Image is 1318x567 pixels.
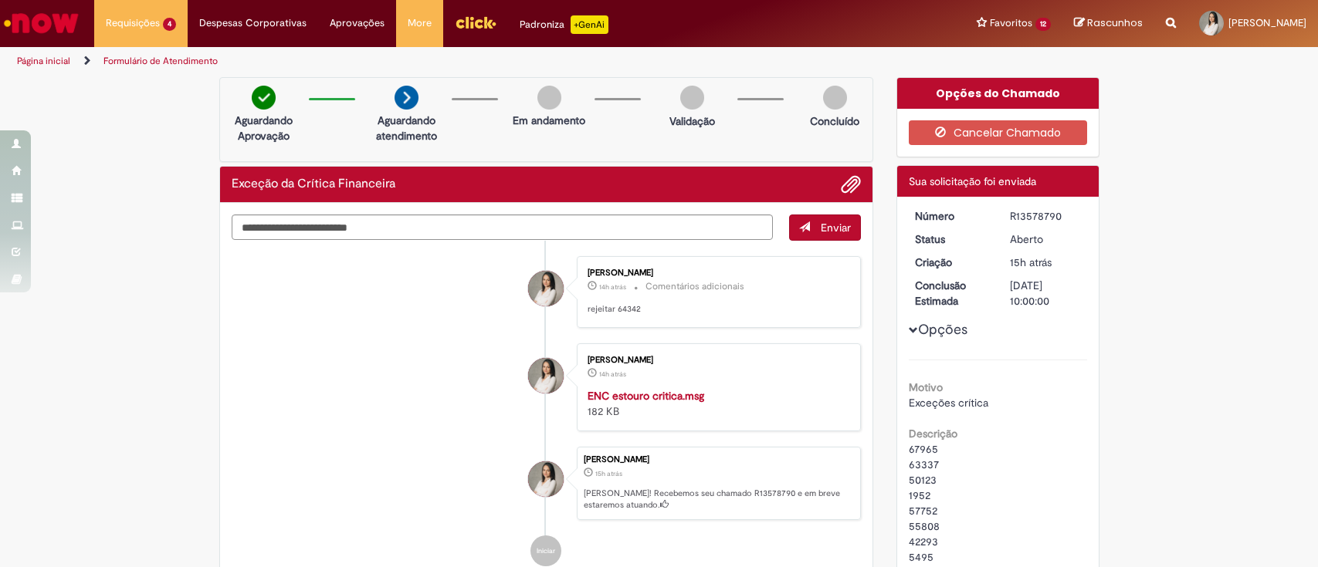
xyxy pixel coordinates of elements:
dt: Criação [903,255,998,270]
p: +GenAi [571,15,608,34]
a: Página inicial [17,55,70,67]
img: arrow-next.png [395,86,418,110]
a: ENC estouro critica.msg [588,389,704,403]
p: Aguardando Aprovação [226,113,301,143]
time: 29/09/2025 18:20:53 [599,282,626,292]
small: Comentários adicionais [645,280,744,293]
div: Mikaella Cristina De Paula Costa [528,358,564,393]
span: Requisições [106,15,160,31]
img: img-circle-grey.png [680,86,704,110]
p: [PERSON_NAME]! Recebemos seu chamado R13578790 e em breve estaremos atuando. [584,488,852,511]
a: Formulário de Atendimento [103,55,218,67]
p: Validação [669,113,715,129]
img: img-circle-grey.png [537,86,561,110]
p: Em andamento [513,113,585,128]
p: Aguardando atendimento [369,113,444,143]
span: Rascunhos [1087,15,1143,30]
span: Favoritos [990,15,1032,31]
span: Sua solicitação foi enviada [909,174,1036,188]
div: Aberto [1010,231,1082,247]
dt: Conclusão Estimada [903,278,998,309]
div: R13578790 [1010,208,1082,224]
span: More [408,15,432,31]
span: 15h atrás [1010,255,1052,269]
textarea: Digite sua mensagem aqui... [232,214,774,241]
a: Rascunhos [1074,16,1143,31]
div: 182 KB [588,388,845,419]
b: Descrição [909,427,957,440]
dt: Número [903,208,998,224]
span: 14h atrás [599,282,626,292]
div: Mikaella Cristina De Paula Costa [528,271,564,306]
button: Enviar [789,214,861,241]
ul: Trilhas de página [12,47,867,76]
time: 29/09/2025 18:20:40 [599,370,626,379]
span: Exceções crítica [909,396,988,410]
div: Padroniza [520,15,608,34]
p: Concluído [810,113,859,129]
time: 29/09/2025 18:08:12 [595,469,622,478]
dt: Status [903,231,998,247]
button: Cancelar Chamado [909,120,1087,145]
time: 29/09/2025 18:08:12 [1010,255,1052,269]
div: [PERSON_NAME] [584,455,852,464]
div: [DATE] 10:00:00 [1010,278,1082,309]
div: [PERSON_NAME] [588,268,845,278]
img: click_logo_yellow_360x200.png [455,11,496,34]
div: [PERSON_NAME] [588,356,845,365]
span: 12 [1035,18,1051,31]
span: Aprovações [330,15,385,31]
div: 29/09/2025 18:08:12 [1010,255,1082,270]
h2: Exceção da Crítica Financeira Histórico de tíquete [232,177,395,191]
span: Enviar [821,221,851,235]
span: [PERSON_NAME] [1228,16,1306,29]
span: 15h atrás [595,469,622,478]
button: Adicionar anexos [841,174,861,194]
span: 14h atrás [599,370,626,379]
img: ServiceNow [2,8,81,39]
div: Mikaella Cristina De Paula Costa [528,461,564,497]
li: Mikaella Cristina De Paula Costa [232,447,862,521]
img: check-circle-green.png [252,86,276,110]
span: Despesas Corporativas [199,15,307,31]
div: Opções do Chamado [897,78,1099,109]
p: rejeitar 64342 [588,303,845,316]
span: 4 [163,18,176,31]
b: Motivo [909,380,943,394]
img: img-circle-grey.png [823,86,847,110]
